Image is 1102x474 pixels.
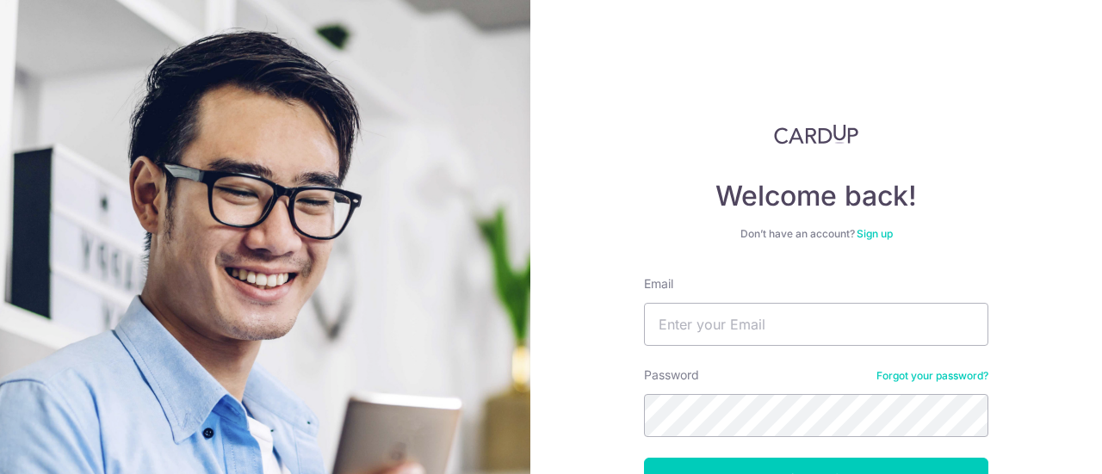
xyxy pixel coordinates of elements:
[774,124,858,145] img: CardUp Logo
[644,366,699,384] label: Password
[876,369,988,383] a: Forgot your password?
[857,227,893,240] a: Sign up
[644,303,988,346] input: Enter your Email
[644,227,988,241] div: Don’t have an account?
[644,179,988,213] h4: Welcome back!
[644,275,673,292] label: Email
